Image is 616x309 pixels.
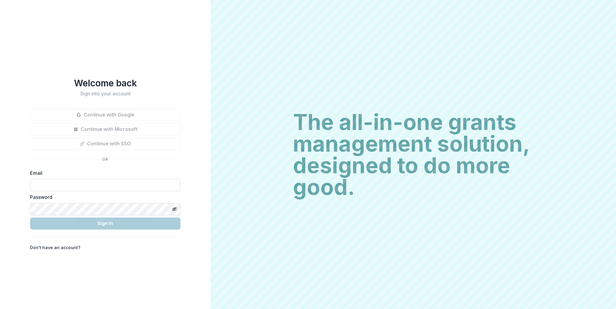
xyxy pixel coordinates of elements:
button: Toggle password visibility [170,204,179,214]
h1: Welcome back [30,78,180,88]
label: Password [30,193,177,201]
h2: Sign into your account [30,91,180,97]
button: Continue with Microsoft [30,123,180,135]
button: Sign In [30,218,180,230]
button: Continue with SSO [30,138,180,150]
button: Continue with Google [30,109,180,121]
label: Email [30,169,177,177]
p: Don't have an account? [30,244,80,251]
